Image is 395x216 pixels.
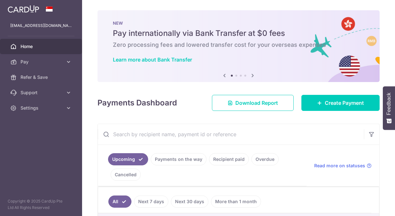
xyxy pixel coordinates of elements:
[21,43,63,50] span: Home
[325,99,364,107] span: Create Payment
[314,162,365,169] span: Read more on statuses
[212,95,294,111] a: Download Report
[21,89,63,96] span: Support
[113,28,364,38] h5: Pay internationally via Bank Transfer at $0 fees
[21,74,63,80] span: Refer & Save
[108,153,148,165] a: Upcoming
[386,93,392,115] span: Feedback
[21,59,63,65] span: Pay
[235,99,278,107] span: Download Report
[301,95,380,111] a: Create Payment
[21,105,63,111] span: Settings
[171,195,208,208] a: Next 30 days
[108,195,131,208] a: All
[8,5,39,13] img: CardUp
[211,195,261,208] a: More than 1 month
[98,124,364,145] input: Search by recipient name, payment id or reference
[113,56,192,63] a: Learn more about Bank Transfer
[383,86,395,130] button: Feedback - Show survey
[251,153,279,165] a: Overdue
[97,10,380,82] img: Bank transfer banner
[10,22,72,29] p: [EMAIL_ADDRESS][DOMAIN_NAME]
[113,41,364,49] h6: Zero processing fees and lowered transfer cost for your overseas expenses
[134,195,168,208] a: Next 7 days
[209,153,249,165] a: Recipient paid
[151,153,206,165] a: Payments on the way
[314,162,372,169] a: Read more on statuses
[111,169,141,181] a: Cancelled
[113,21,364,26] p: NEW
[97,97,177,109] h4: Payments Dashboard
